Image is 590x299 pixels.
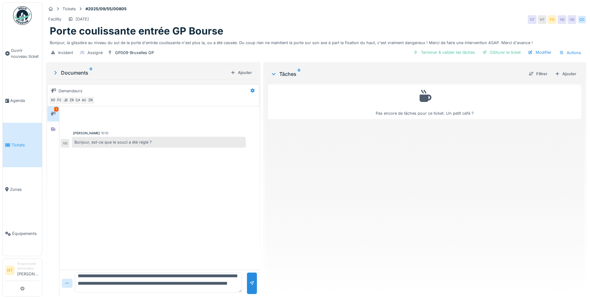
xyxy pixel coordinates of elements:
a: Tickets [3,123,42,167]
div: NB [61,139,69,148]
a: Zones [3,167,42,212]
div: JB [61,96,70,105]
div: 1 [54,107,58,112]
span: Tickets [12,142,39,148]
div: Modifier [526,48,554,57]
div: Demandeurs [58,88,82,94]
strong: #2025/09/55/00805 [83,6,129,12]
div: Responsable demandeur [17,261,39,271]
div: NT [49,96,58,105]
a: Équipements [3,211,42,256]
div: Terminer & valider les tâches [411,48,477,57]
span: Ouvrir nouveau ticket [11,48,39,59]
li: NT [5,266,15,275]
div: CC [578,15,586,24]
div: NB [558,15,566,24]
li: [PERSON_NAME] [17,261,39,279]
div: [PERSON_NAME] [73,131,100,136]
div: Clôturer le ticket [480,48,523,57]
div: NB [568,15,576,24]
a: Ouvrir nouveau ticket [3,28,42,79]
div: Filtrer [526,70,550,78]
div: ZR [67,96,76,105]
div: Documents [52,69,228,76]
span: Agenda [10,98,39,103]
div: Tâches [271,70,524,78]
div: Bonjour, est-ce que le souci a été réglé ? [72,137,246,148]
sup: 0 [90,69,92,76]
span: Zones [10,186,39,192]
div: Ajouter [228,68,254,77]
div: 10:10 [101,131,108,136]
div: NT [528,15,537,24]
div: GP009-Bruxelles GP [115,50,154,56]
div: Ajouter [552,70,579,78]
a: NT Responsable demandeur[PERSON_NAME] [5,261,39,281]
div: FG [55,96,64,105]
img: Badge_color-CXgf-gQk.svg [13,6,32,25]
span: Équipements [12,231,39,237]
div: CA [74,96,82,105]
sup: 0 [298,70,300,78]
div: FG [548,15,556,24]
div: Actions [556,48,584,57]
div: Facility [48,16,61,22]
div: ZR [86,96,95,105]
div: Incident [58,50,73,56]
div: Pas encore de tâches pour ce ticket. Un petit café ? [272,87,577,116]
a: Agenda [3,79,42,123]
div: [DATE] [76,16,89,22]
div: Bonjour, la glissière au niveau du sol de la porte d'entrée coulissante n'est plus la, ou a été c... [50,37,583,46]
div: AG [80,96,89,105]
h1: Porte coulissante entrée GP Bourse [50,25,223,37]
div: Assigné [87,50,103,56]
div: NT [538,15,546,24]
div: Tickets [63,6,76,12]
